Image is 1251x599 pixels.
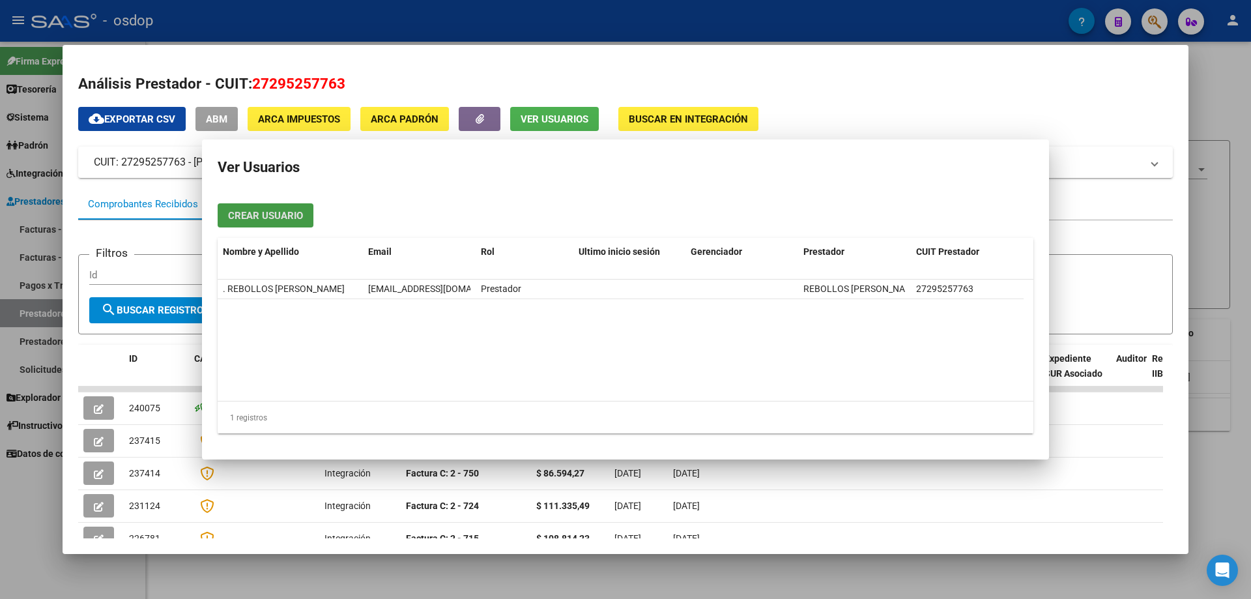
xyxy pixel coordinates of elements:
button: Ver Usuarios [510,107,599,131]
strong: $ 111.335,49 [536,501,590,511]
span: Gerenciador [691,246,742,257]
span: ID [129,353,137,364]
datatable-header-cell: Prestador [798,238,911,266]
span: Crear Usuario [228,210,303,222]
span: Buscar en Integración [629,113,748,125]
span: [DATE] [673,533,700,544]
button: Buscar en Integración [618,107,758,131]
span: . REBOLLOS [PERSON_NAME] [223,284,345,294]
span: 237415 [129,435,160,446]
span: [DATE] [673,468,700,478]
h2: Análisis Prestador - CUIT: [78,73,1173,95]
span: Integración [324,501,371,511]
div: 1 registros [218,402,1033,434]
span: [DATE] [614,468,641,478]
h3: Filtros [89,244,134,261]
strong: $ 108.814,23 [536,533,590,544]
mat-icon: search [101,302,117,317]
span: Ultimo inicio sesión [579,246,660,257]
span: Integración [324,468,371,478]
span: Retencion IIBB [1152,353,1194,379]
span: [DATE] [614,533,641,544]
datatable-header-cell: CUIT Prestador [911,238,1024,266]
span: ARCA Padrón [371,113,439,125]
datatable-header-cell: Ultimo inicio sesión [573,238,686,266]
span: Nombre y Apellido [223,246,299,257]
span: 226781 [129,533,160,544]
mat-icon: cloud_download [89,111,104,126]
span: Auditoria [1116,353,1155,364]
span: [DATE] [614,501,641,511]
strong: Factura C: 2 - 750 [406,468,479,478]
button: ARCA Impuestos [248,107,351,131]
button: Crear Usuario [218,203,313,227]
span: 237414 [129,468,160,478]
strong: Factura C: 2 - 715 [406,533,479,544]
span: CAE [194,353,211,364]
div: Comprobantes Recibidos [88,197,198,212]
datatable-header-cell: Retencion IIBB [1147,345,1199,402]
mat-panel-title: CUIT: 27295257763 - [PERSON_NAME] [94,154,1142,170]
span: Prestador [481,284,521,294]
span: 240075 [129,403,160,413]
span: Integración [324,533,371,544]
span: [DATE] [673,501,700,511]
datatable-header-cell: ID [124,345,189,402]
span: Buscar Registros [101,304,209,316]
h2: Ver Usuarios [218,155,1033,180]
mat-expansion-panel-header: CUIT: 27295257763 - [PERSON_NAME] [78,147,1173,178]
button: Exportar CSV [78,107,186,131]
datatable-header-cell: Nombre y Apellido [218,238,363,266]
span: ARCA Impuestos [258,113,340,125]
strong: $ 86.594,27 [536,468,584,478]
span: REBOLLOS [PERSON_NAME] [803,284,921,294]
span: Exportar CSV [89,113,175,125]
button: ARCA Padrón [360,107,449,131]
span: Prestador [803,246,844,257]
span: Expediente SUR Asociado [1044,353,1102,379]
span: ABM [206,113,227,125]
span: 27295257763 [916,284,973,294]
datatable-header-cell: Expediente SUR Asociado [1039,345,1111,402]
span: 231124 [129,501,160,511]
div: Open Intercom Messenger [1207,555,1238,586]
button: Buscar Registros [89,297,221,323]
span: Email [368,246,392,257]
button: ABM [195,107,238,131]
datatable-header-cell: Gerenciador [685,238,798,266]
datatable-header-cell: Auditoria [1111,345,1147,402]
strong: Factura C: 2 - 724 [406,501,479,511]
span: Rol [481,246,495,257]
span: 27295257763 [252,75,345,92]
datatable-header-cell: Email [363,238,476,266]
datatable-header-cell: CAE [189,345,248,402]
span: Ver Usuarios [521,113,588,125]
span: ceciliarebollos@hotmail.com [368,284,513,294]
span: CUIT Prestador [916,246,979,257]
datatable-header-cell: Rol [476,238,573,266]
